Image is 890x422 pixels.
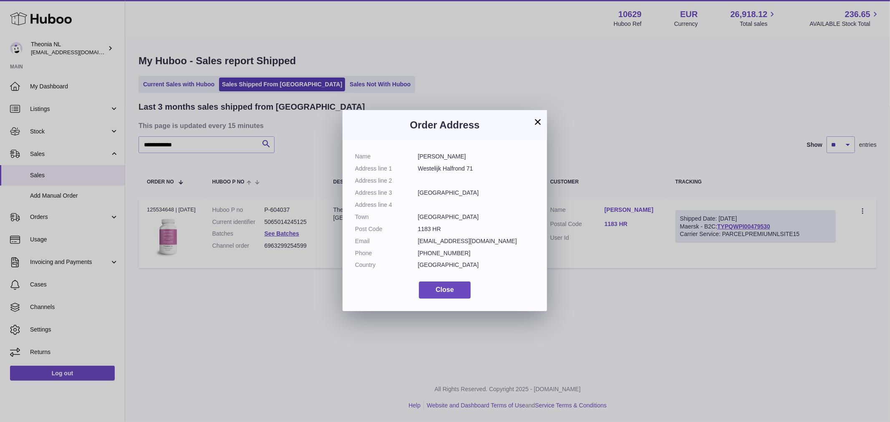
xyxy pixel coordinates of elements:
[418,261,535,269] dd: [GEOGRAPHIC_DATA]
[355,165,418,173] dt: Address line 1
[355,201,418,209] dt: Address line 4
[533,117,543,127] button: ×
[436,286,454,293] span: Close
[355,153,418,161] dt: Name
[418,225,535,233] dd: 1183 HR
[418,213,535,221] dd: [GEOGRAPHIC_DATA]
[418,189,535,197] dd: [GEOGRAPHIC_DATA]
[418,165,535,173] dd: Westelijk Halfrond 71
[418,249,535,257] dd: [PHONE_NUMBER]
[355,177,418,185] dt: Address line 2
[355,118,535,132] h3: Order Address
[355,189,418,197] dt: Address line 3
[355,249,418,257] dt: Phone
[355,225,418,233] dt: Post Code
[418,153,535,161] dd: [PERSON_NAME]
[355,237,418,245] dt: Email
[355,213,418,221] dt: Town
[419,281,471,299] button: Close
[418,237,535,245] dd: [EMAIL_ADDRESS][DOMAIN_NAME]
[355,261,418,269] dt: Country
